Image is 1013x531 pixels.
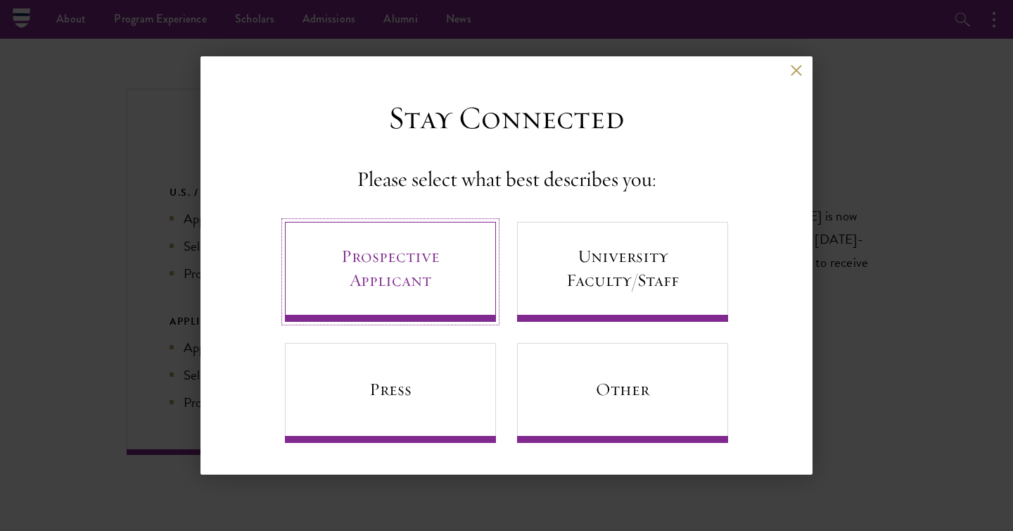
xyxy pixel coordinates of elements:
[285,222,496,322] a: Prospective Applicant
[357,165,656,194] h4: Please select what best describes you:
[285,343,496,443] a: Press
[517,343,728,443] a: Other
[388,99,625,138] h3: Stay Connected
[517,222,728,322] a: University Faculty/Staff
